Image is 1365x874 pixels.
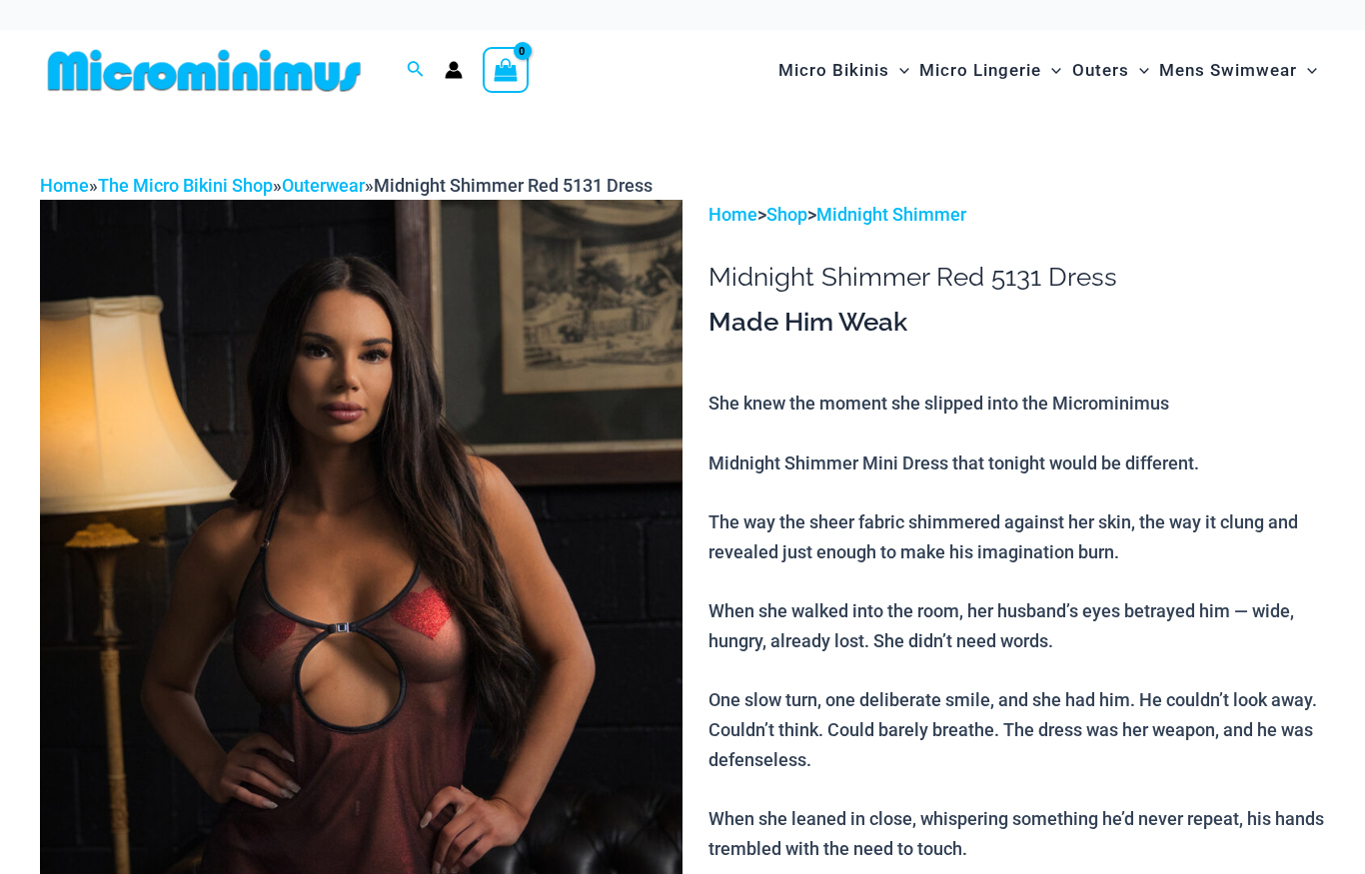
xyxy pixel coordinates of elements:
a: OutersMenu ToggleMenu Toggle [1067,40,1154,101]
h3: Made Him Weak [708,306,1325,340]
a: Home [40,175,89,196]
a: Micro LingerieMenu ToggleMenu Toggle [914,40,1066,101]
p: > > [708,200,1325,230]
span: Micro Lingerie [919,45,1041,96]
h1: Midnight Shimmer Red 5131 Dress [708,262,1325,293]
span: Menu Toggle [889,45,909,96]
span: Mens Swimwear [1159,45,1297,96]
a: Midnight Shimmer [816,204,966,225]
span: Micro Bikinis [778,45,889,96]
span: Menu Toggle [1129,45,1149,96]
img: MM SHOP LOGO FLAT [40,48,369,93]
a: Home [708,204,757,225]
a: View Shopping Cart, empty [483,47,529,93]
a: Micro BikinisMenu ToggleMenu Toggle [773,40,914,101]
a: The Micro Bikini Shop [98,175,273,196]
span: Midnight Shimmer Red 5131 Dress [374,175,653,196]
a: Mens SwimwearMenu ToggleMenu Toggle [1154,40,1322,101]
a: Search icon link [407,58,425,83]
span: » » » [40,175,653,196]
a: Account icon link [445,61,463,79]
span: Menu Toggle [1297,45,1317,96]
a: Shop [766,204,807,225]
span: Outers [1072,45,1129,96]
a: Outerwear [282,175,365,196]
span: Menu Toggle [1041,45,1061,96]
nav: Site Navigation [770,37,1325,104]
